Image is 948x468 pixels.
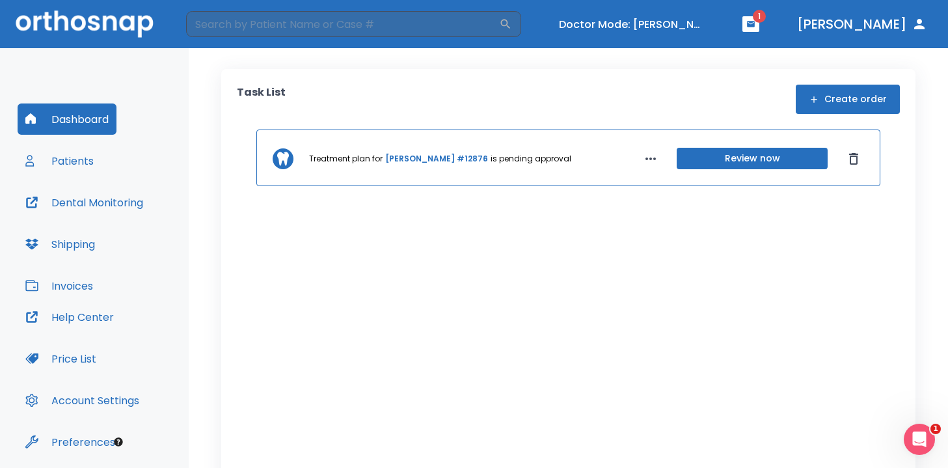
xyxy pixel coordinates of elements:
input: Search by Patient Name or Case # [186,11,499,37]
button: [PERSON_NAME] [792,12,932,36]
a: [PERSON_NAME] #12876 [385,153,488,165]
span: 1 [753,10,766,23]
span: 1 [930,424,941,434]
button: Review now [677,148,828,169]
p: is pending approval [491,153,571,165]
iframe: Intercom live chat [904,424,935,455]
button: Dismiss [843,148,864,169]
p: Task List [237,85,286,114]
button: Shipping [18,228,103,260]
button: Dental Monitoring [18,187,151,218]
img: Orthosnap [16,10,154,37]
button: Preferences [18,426,123,458]
button: Account Settings [18,385,147,416]
button: Invoices [18,270,101,301]
button: Patients [18,145,102,176]
button: Price List [18,343,104,374]
button: Help Center [18,301,122,333]
p: Treatment plan for [309,153,383,165]
div: Tooltip anchor [113,436,124,448]
button: Doctor Mode: [PERSON_NAME] [554,14,710,35]
button: Create order [796,85,900,114]
button: Dashboard [18,103,116,135]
